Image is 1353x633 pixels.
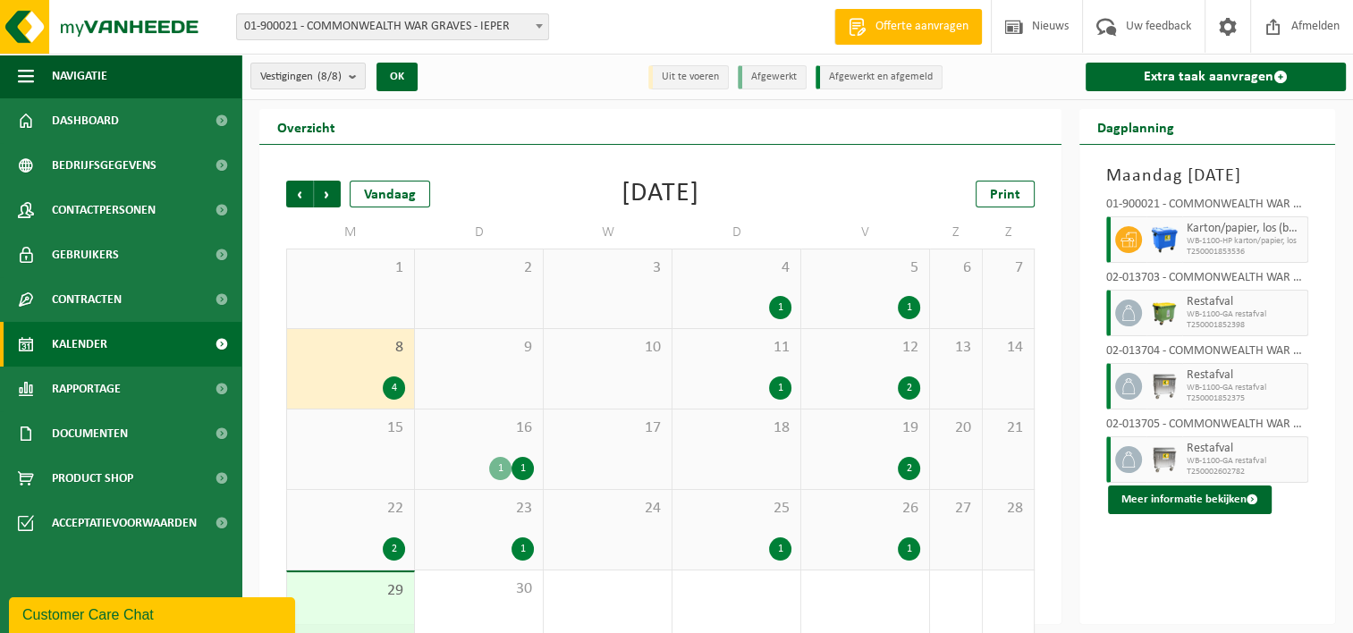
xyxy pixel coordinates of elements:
[52,188,156,232] span: Contactpersonen
[871,18,973,36] span: Offerte aanvragen
[810,418,920,438] span: 19
[424,499,534,519] span: 23
[801,216,930,249] td: V
[810,258,920,278] span: 5
[52,411,128,456] span: Documenten
[1187,309,1303,320] span: WB-1100-GA restafval
[296,338,405,358] span: 8
[424,579,534,599] span: 30
[296,581,405,601] span: 29
[553,418,663,438] span: 17
[939,338,973,358] span: 13
[1151,226,1178,253] img: WB-1100-HPE-BE-01
[1187,442,1303,456] span: Restafval
[383,537,405,561] div: 2
[898,537,920,561] div: 1
[681,418,791,438] span: 18
[930,216,983,249] td: Z
[1187,456,1303,467] span: WB-1100-GA restafval
[976,181,1035,207] a: Print
[1106,345,1308,363] div: 02-013704 - COMMONWEALTH WAR GRAVES - ZILLEBEKE
[681,258,791,278] span: 4
[1187,247,1303,257] span: T250001853536
[1187,236,1303,247] span: WB-1100-HP karton/papier, los
[1187,393,1303,404] span: T250001852375
[738,65,807,89] li: Afgewerkt
[52,277,122,322] span: Contracten
[250,63,366,89] button: Vestigingen(8/8)
[622,181,699,207] div: [DATE]
[672,216,801,249] td: D
[990,188,1020,202] span: Print
[52,367,121,411] span: Rapportage
[296,418,405,438] span: 15
[810,499,920,519] span: 26
[376,63,418,91] button: OK
[681,338,791,358] span: 11
[236,13,549,40] span: 01-900021 - COMMONWEALTH WAR GRAVES - IEPER
[681,499,791,519] span: 25
[769,376,791,400] div: 1
[1106,163,1308,190] h3: Maandag [DATE]
[1187,368,1303,383] span: Restafval
[9,594,299,633] iframe: chat widget
[415,216,544,249] td: D
[983,216,1036,249] td: Z
[424,258,534,278] span: 2
[1187,320,1303,331] span: T250001852398
[52,232,119,277] span: Gebruikers
[1187,467,1303,477] span: T250002602782
[1106,418,1308,436] div: 02-013705 - COMMONWEALTH WAR GRAVES - PASSENDALE
[553,499,663,519] span: 24
[992,499,1026,519] span: 28
[939,258,973,278] span: 6
[544,216,672,249] td: W
[834,9,982,45] a: Offerte aanvragen
[769,537,791,561] div: 1
[512,457,534,480] div: 1
[424,418,534,438] span: 16
[52,54,107,98] span: Navigatie
[296,258,405,278] span: 1
[383,376,405,400] div: 4
[816,65,943,89] li: Afgewerkt en afgemeld
[350,181,430,207] div: Vandaag
[1151,446,1178,473] img: WB-1100-GAL-GY-02
[260,63,342,90] span: Vestigingen
[286,181,313,207] span: Vorige
[237,14,548,39] span: 01-900021 - COMMONWEALTH WAR GRAVES - IEPER
[553,258,663,278] span: 3
[424,338,534,358] span: 9
[769,296,791,319] div: 1
[1187,383,1303,393] span: WB-1100-GA restafval
[314,181,341,207] span: Volgende
[553,338,663,358] span: 10
[1151,373,1178,400] img: WB-1100-GAL-GY-02
[939,418,973,438] span: 20
[898,457,920,480] div: 2
[512,537,534,561] div: 1
[1086,63,1346,91] a: Extra taak aanvragen
[992,258,1026,278] span: 7
[52,143,156,188] span: Bedrijfsgegevens
[898,376,920,400] div: 2
[898,296,920,319] div: 1
[296,499,405,519] span: 22
[992,418,1026,438] span: 21
[52,322,107,367] span: Kalender
[1151,300,1178,326] img: WB-1100-HPE-GN-51
[317,71,342,82] count: (8/8)
[52,456,133,501] span: Product Shop
[648,65,729,89] li: Uit te voeren
[810,338,920,358] span: 12
[259,109,353,144] h2: Overzicht
[1079,109,1192,144] h2: Dagplanning
[992,338,1026,358] span: 14
[1108,485,1272,514] button: Meer informatie bekijken
[286,216,415,249] td: M
[1187,222,1303,236] span: Karton/papier, los (bedrijven)
[52,98,119,143] span: Dashboard
[1106,198,1308,216] div: 01-900021 - COMMONWEALTH WAR GRAVES - IEPER
[1106,272,1308,290] div: 02-013703 - COMMONWEALTH WAR GRAVES - IEPER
